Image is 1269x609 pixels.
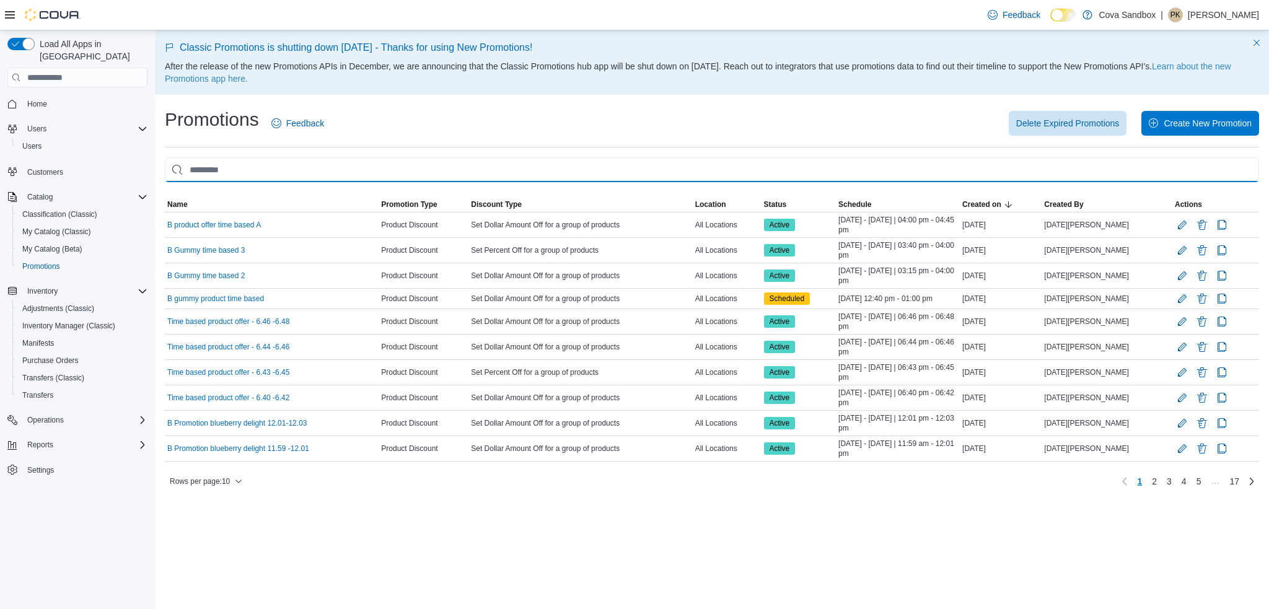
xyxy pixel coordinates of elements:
span: 2 [1152,475,1157,488]
div: Set Dollar Amount Off for a group of products [468,314,692,329]
a: Feedback [983,2,1045,27]
a: Time based product offer - 6.40 -6.42 [167,393,289,403]
button: Operations [2,411,152,429]
span: Transfers [22,390,53,400]
button: Clone Promotion [1214,314,1229,329]
a: Purchase Orders [17,353,84,368]
span: 17 [1229,475,1239,488]
span: My Catalog (Classic) [22,227,91,237]
span: Created By [1044,199,1083,209]
span: Active [770,443,790,454]
span: Active [770,316,790,327]
button: Delete Promotion [1195,340,1210,354]
span: Location [695,199,726,209]
button: Edit Promotion [1175,314,1190,329]
a: Page 4 of 17 [1177,471,1192,491]
span: Inventory Manager (Classic) [17,318,147,333]
a: B Promotion blueberry delight 12.01-12.03 [167,418,307,428]
a: Home [22,97,52,112]
span: Active [764,417,796,429]
button: Clone Promotion [1214,291,1229,306]
button: Clone Promotion [1214,268,1229,283]
span: Transfers (Classic) [17,370,147,385]
span: Delete Expired Promotions [1016,117,1120,129]
span: Create New Promotion [1164,117,1252,129]
a: B Gummy time based 2 [167,271,245,281]
span: Active [770,367,790,378]
div: Set Dollar Amount Off for a group of products [468,217,692,232]
div: Set Dollar Amount Off for a group of products [468,441,692,456]
span: Product Discount [381,367,437,377]
span: Inventory [27,286,58,296]
button: Clone Promotion [1214,390,1229,405]
span: All Locations [695,317,737,326]
button: Status [762,197,836,212]
span: My Catalog (Beta) [22,244,82,254]
span: [DATE][PERSON_NAME] [1044,271,1128,281]
button: Edit Promotion [1175,268,1190,283]
button: Users [22,121,51,136]
span: Customers [22,164,147,179]
button: Clone Promotion [1214,217,1229,232]
button: Adjustments (Classic) [12,300,152,317]
div: [DATE] [960,340,1042,354]
span: Catalog [27,192,53,202]
span: Promotions [22,261,60,271]
span: Product Discount [381,271,437,281]
span: Name [167,199,188,209]
span: 5 [1197,475,1201,488]
span: Promotions [17,259,147,274]
div: [DATE] [960,390,1042,405]
button: Delete Promotion [1195,314,1210,329]
a: Page 3 of 17 [1162,471,1177,491]
div: [DATE] [960,365,1042,380]
span: [DATE] - [DATE] | 03:15 pm - 04:00 pm [838,266,957,286]
li: Skipping pages 6 to 16 [1206,476,1224,491]
button: Delete Promotion [1195,416,1210,431]
button: Customers [2,162,152,180]
button: Created on [960,197,1042,212]
span: Product Discount [381,317,437,326]
div: Set Percent Off for a group of products [468,365,692,380]
span: Classification (Classic) [17,207,147,222]
button: Transfers [12,387,152,404]
span: Home [27,99,47,109]
span: Scheduled [764,292,810,305]
span: All Locations [695,271,737,281]
button: Delete Promotion [1195,390,1210,405]
span: 4 [1182,475,1187,488]
button: Edit Promotion [1175,291,1190,306]
span: Active [764,366,796,379]
span: Reports [27,440,53,450]
nav: Complex example [7,90,147,511]
button: Edit Promotion [1175,340,1190,354]
span: Product Discount [381,342,437,352]
button: Inventory [22,284,63,299]
a: Settings [22,463,59,478]
span: [DATE] 12:40 pm - 01:00 pm [838,294,933,304]
span: [DATE][PERSON_NAME] [1044,342,1128,352]
span: Reports [22,437,147,452]
a: My Catalog (Classic) [17,224,96,239]
button: Edit Promotion [1175,243,1190,258]
button: Operations [22,413,69,427]
span: All Locations [695,220,737,230]
a: B Promotion blueberry delight 11.59 -12.01 [167,444,309,453]
span: Manifests [22,338,54,348]
span: [DATE] - [DATE] | 11:59 am - 12:01 pm [838,439,957,458]
span: Inventory [22,284,147,299]
a: Transfers [17,388,58,403]
span: [DATE][PERSON_NAME] [1044,220,1128,230]
span: Catalog [22,190,147,204]
span: Users [22,121,147,136]
a: My Catalog (Beta) [17,242,87,256]
div: Set Dollar Amount Off for a group of products [468,268,692,283]
span: [DATE][PERSON_NAME] [1044,294,1128,304]
button: Clone Promotion [1214,365,1229,380]
button: My Catalog (Classic) [12,223,152,240]
button: Promotion Type [379,197,468,212]
button: Transfers (Classic) [12,369,152,387]
div: [DATE] [960,243,1042,258]
span: Active [764,392,796,404]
